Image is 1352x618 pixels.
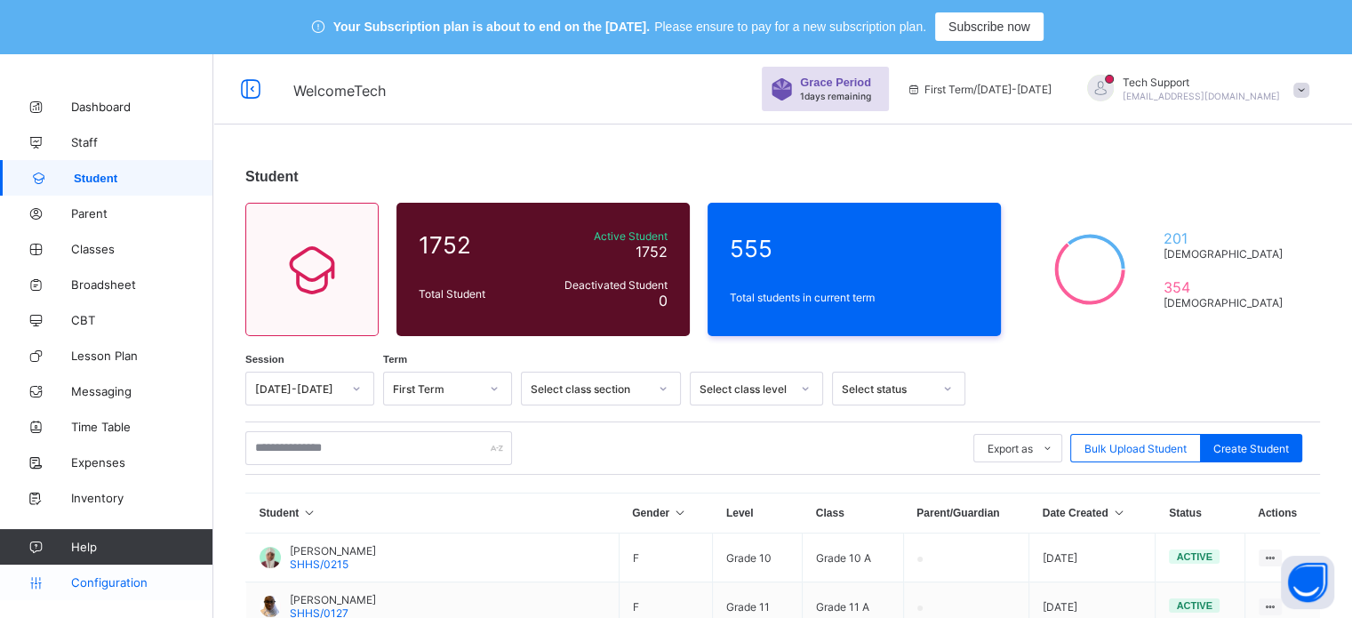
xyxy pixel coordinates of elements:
th: Status [1156,494,1244,534]
span: Time Table [71,420,213,434]
span: Subscribe now [948,20,1030,34]
i: Sort in Ascending Order [673,507,688,519]
span: 0 [659,292,668,309]
span: SHHS/0215 [290,558,348,571]
span: Classes [71,242,213,256]
th: Level [713,494,803,534]
span: Term [383,354,407,365]
td: Grade 10 [713,534,803,582]
span: Configuration [71,575,212,590]
span: Messaging [71,384,213,398]
span: Help [71,540,212,554]
span: Tech Support [1123,76,1280,89]
div: Total Student [414,283,537,305]
span: Bulk Upload Student [1084,442,1187,455]
span: Active Student [541,229,668,243]
th: Date Created [1029,494,1156,534]
span: [PERSON_NAME] [290,593,376,606]
span: CBT [71,313,213,327]
i: Sort in Ascending Order [302,507,317,519]
span: Grace Period [800,76,871,89]
span: Expenses [71,455,213,470]
span: [PERSON_NAME] [290,544,376,558]
span: Deactivated Student [541,278,668,292]
span: session/term information [907,83,1052,96]
span: Inventory [71,491,213,505]
th: Gender [619,494,713,534]
span: Your Subscription plan is about to end on the [DATE]. [333,20,650,34]
span: Total students in current term [730,291,979,304]
span: 1752 [419,231,532,259]
button: Open asap [1281,556,1334,609]
span: 201 [1163,229,1290,247]
th: Student [246,494,620,534]
div: First Term [393,382,479,396]
span: Student [245,169,299,184]
td: [DATE] [1029,534,1156,582]
div: Select status [842,382,932,396]
span: [DEMOGRAPHIC_DATA] [1163,247,1290,261]
div: Select class level [700,382,790,396]
div: Select class section [531,382,648,396]
span: Session [245,354,284,365]
span: Staff [71,135,213,149]
span: Parent [71,206,213,221]
th: Actions [1244,494,1320,534]
span: Dashboard [71,100,213,114]
span: 1752 [636,243,668,261]
span: [EMAIL_ADDRESS][DOMAIN_NAME] [1123,91,1280,101]
td: Grade 10 A [803,534,904,582]
span: [DEMOGRAPHIC_DATA] [1163,296,1290,309]
span: Student [74,172,213,185]
div: TechSupport [1069,75,1318,104]
span: Welcome Tech [293,82,386,100]
th: Parent/Guardian [903,494,1028,534]
span: Broadsheet [71,277,213,292]
span: active [1176,551,1212,562]
span: 354 [1163,278,1290,296]
span: Please ensure to pay for a new subscription plan. [654,20,926,34]
span: 1 days remaining [800,91,871,101]
td: F [619,534,713,582]
i: Sort in Ascending Order [1111,507,1126,519]
img: sticker-purple.71386a28dfed39d6af7621340158ba97.svg [771,78,793,100]
span: active [1176,600,1212,611]
span: Export as [988,442,1033,455]
span: Lesson Plan [71,349,213,363]
span: Create Student [1213,442,1289,455]
span: 555 [730,235,979,262]
div: [DATE]-[DATE] [255,382,341,396]
th: Class [803,494,904,534]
